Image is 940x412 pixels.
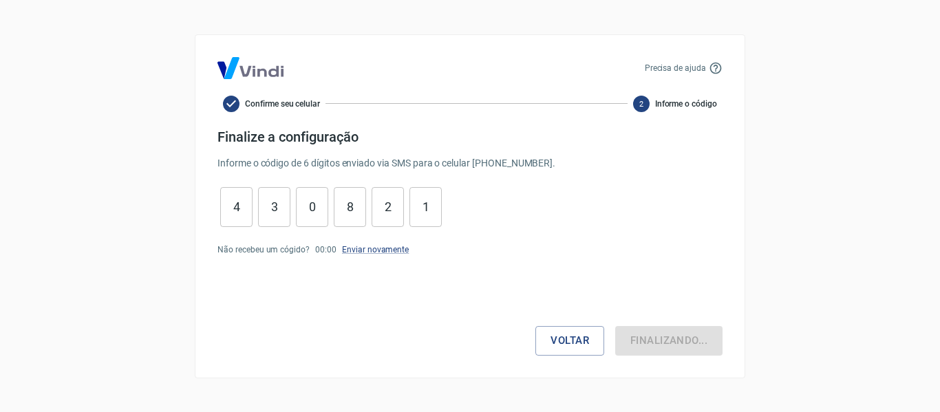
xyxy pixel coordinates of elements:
[535,326,604,355] button: Voltar
[217,57,284,79] img: Logo Vind
[655,98,717,110] span: Informe o código
[217,129,723,145] h4: Finalize a configuração
[342,245,409,254] a: Enviar novamente
[645,62,706,74] p: Precisa de ajuda
[217,156,723,171] p: Informe o código de 6 dígitos enviado via SMS para o celular [PHONE_NUMBER] .
[217,243,310,256] p: Não recebeu um cógido?
[639,99,643,108] text: 2
[315,243,337,256] p: 00 : 00
[245,98,320,110] span: Confirme seu celular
